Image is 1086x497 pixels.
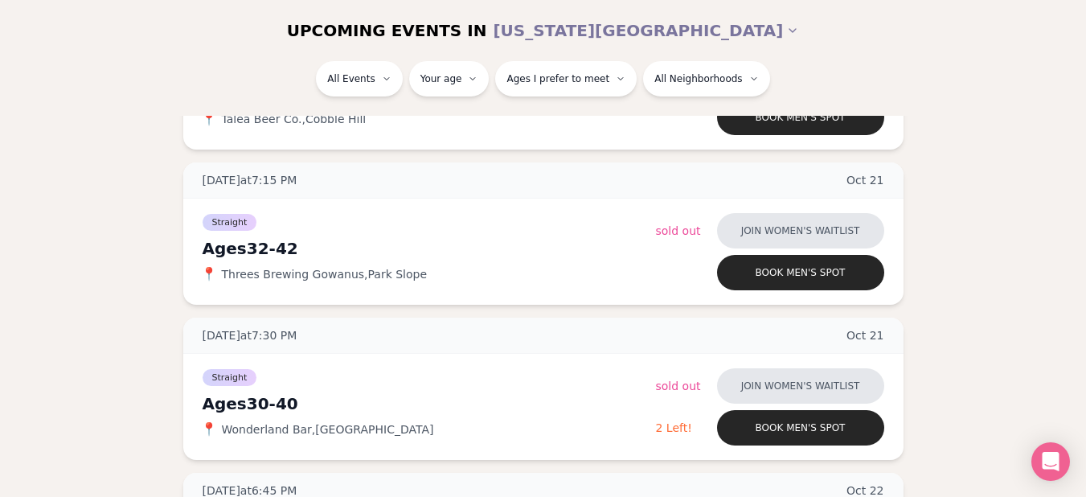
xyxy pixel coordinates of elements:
span: All Neighborhoods [654,72,742,85]
div: Open Intercom Messenger [1031,442,1070,481]
span: Straight [203,214,257,231]
button: Book men's spot [717,410,884,446]
span: All Events [327,72,375,85]
span: UPCOMING EVENTS IN [287,19,487,42]
span: Oct 21 [846,327,884,343]
button: Your age [409,61,490,97]
span: Straight [203,369,257,386]
span: 📍 [203,113,215,125]
span: Sold Out [656,380,701,392]
button: Book men's spot [717,100,884,135]
span: Wonderland Bar , [GEOGRAPHIC_DATA] [222,421,434,437]
button: [US_STATE][GEOGRAPHIC_DATA] [493,13,799,48]
span: Oct 21 [846,172,884,188]
button: Book men's spot [717,255,884,290]
button: All Neighborhoods [643,61,769,97]
span: [DATE] at 7:15 PM [203,172,297,188]
button: Ages I prefer to meet [495,61,637,97]
span: 📍 [203,423,215,436]
span: Talea Beer Co. , Cobble Hill [222,111,367,127]
div: Ages 32-42 [203,237,656,260]
span: 📍 [203,268,215,281]
button: Join women's waitlist [717,368,884,404]
span: 2 Left! [656,421,692,434]
span: Threes Brewing Gowanus , Park Slope [222,266,428,282]
div: Ages 30-40 [203,392,656,415]
span: Your age [420,72,462,85]
span: Ages I prefer to meet [506,72,609,85]
span: Sold Out [656,224,701,237]
span: [DATE] at 7:30 PM [203,327,297,343]
button: All Events [316,61,402,97]
button: Join women's waitlist [717,213,884,249]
